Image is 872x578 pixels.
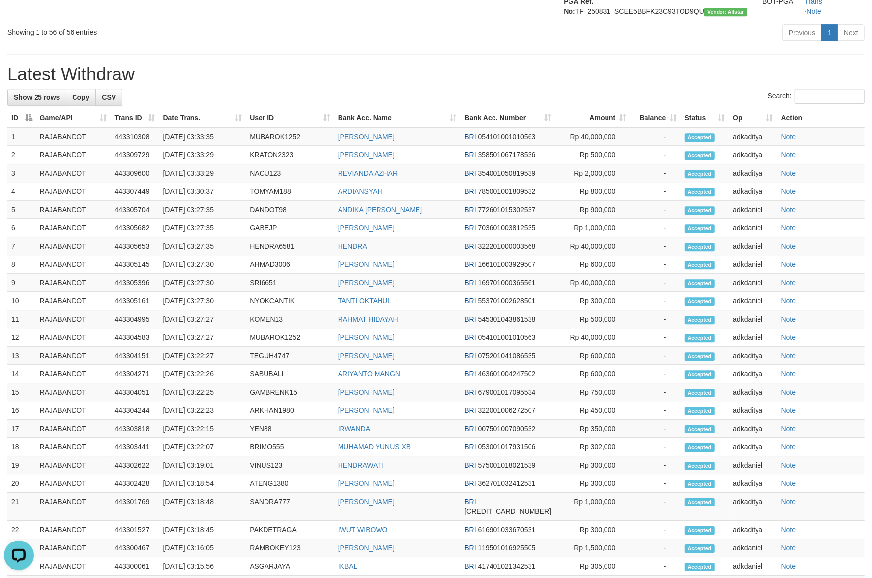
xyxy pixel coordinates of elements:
[246,255,334,274] td: AHMAD3006
[338,151,395,159] a: [PERSON_NAME]
[246,127,334,146] td: MUBAROK1252
[478,169,536,177] span: Copy 354001050819539 to clipboard
[630,401,681,420] td: -
[464,370,476,378] span: BRI
[781,297,796,305] a: Note
[338,526,388,534] a: IWUT WIBOWO
[7,328,36,347] td: 12
[338,461,383,469] a: HENDRAWATI
[338,133,395,141] a: [PERSON_NAME]
[821,24,838,41] a: 1
[7,146,36,164] td: 2
[478,333,536,341] span: Copy 054101001010563 to clipboard
[781,333,796,341] a: Note
[478,242,536,250] span: Copy 322201000003568 to clipboard
[630,201,681,219] td: -
[159,347,246,365] td: [DATE] 03:22:27
[630,109,681,127] th: Balance: activate to sort column ascending
[630,474,681,493] td: -
[630,127,681,146] td: -
[36,274,111,292] td: RAJABANDOT
[781,315,796,323] a: Note
[555,474,630,493] td: Rp 300,000
[7,365,36,383] td: 14
[768,89,865,104] label: Search:
[478,425,536,433] span: Copy 007501007090532 to clipboard
[246,420,334,438] td: YEN88
[464,242,476,250] span: BRI
[7,274,36,292] td: 9
[338,498,395,506] a: [PERSON_NAME]
[159,146,246,164] td: [DATE] 03:33:29
[111,365,159,383] td: 443304271
[334,109,461,127] th: Bank Acc. Name: activate to sort column ascending
[478,297,536,305] span: Copy 553701002628501 to clipboard
[159,383,246,401] td: [DATE] 03:22:25
[111,474,159,493] td: 443302428
[111,310,159,328] td: 443304995
[681,109,729,127] th: Status: activate to sort column ascending
[781,562,796,570] a: Note
[7,438,36,456] td: 18
[111,383,159,401] td: 443304051
[729,109,777,127] th: Op: activate to sort column ascending
[246,182,334,201] td: TOMYAM188
[7,182,36,201] td: 4
[338,242,367,250] a: HENDRA
[630,182,681,201] td: -
[159,201,246,219] td: [DATE] 03:27:35
[111,292,159,310] td: 443305161
[685,407,715,415] span: Accepted
[246,237,334,255] td: HENDRA6581
[781,151,796,159] a: Note
[704,8,747,16] span: Vendor URL: https://secure31.1velocity.biz
[685,352,715,361] span: Accepted
[7,310,36,328] td: 11
[246,109,334,127] th: User ID: activate to sort column ascending
[464,297,476,305] span: BRI
[246,219,334,237] td: GABEJP
[338,370,400,378] a: ARIYANTO MANGN
[246,365,334,383] td: SABUBALI
[464,461,476,469] span: BRI
[729,127,777,146] td: adkaditya
[478,461,536,469] span: Copy 575001018021539 to clipboard
[807,7,822,15] a: Note
[781,169,796,177] a: Note
[246,456,334,474] td: VINUS123
[36,237,111,255] td: RAJABANDOT
[478,370,536,378] span: Copy 463601004247502 to clipboard
[729,255,777,274] td: adkdaniel
[685,389,715,397] span: Accepted
[555,182,630,201] td: Rp 800,000
[159,109,246,127] th: Date Trans.: activate to sort column ascending
[36,201,111,219] td: RAJABANDOT
[159,237,246,255] td: [DATE] 03:27:35
[630,219,681,237] td: -
[555,310,630,328] td: Rp 500,000
[478,443,536,451] span: Copy 053001017931506 to clipboard
[729,401,777,420] td: adkaditya
[555,127,630,146] td: Rp 40,000,000
[338,224,395,232] a: [PERSON_NAME]
[111,146,159,164] td: 443309729
[338,297,391,305] a: TANTI OKTAHUL
[685,370,715,379] span: Accepted
[7,219,36,237] td: 6
[246,383,334,401] td: GAMBRENK15
[685,188,715,196] span: Accepted
[777,109,865,127] th: Action
[159,401,246,420] td: [DATE] 03:22:23
[338,315,398,323] a: RAHMAT HIDAYAH
[630,237,681,255] td: -
[338,406,395,414] a: [PERSON_NAME]
[338,187,382,195] a: ARDIANSYAH
[781,406,796,414] a: Note
[111,109,159,127] th: Trans ID: activate to sort column ascending
[111,420,159,438] td: 443303818
[478,388,536,396] span: Copy 679001017095534 to clipboard
[464,279,476,287] span: BRI
[464,169,476,177] span: BRI
[630,383,681,401] td: -
[729,328,777,347] td: adkdaniel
